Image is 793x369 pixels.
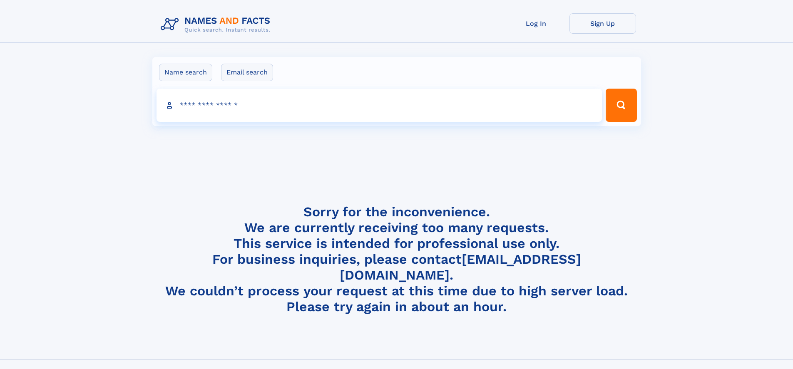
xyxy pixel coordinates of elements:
[157,89,602,122] input: search input
[157,204,636,315] h4: Sorry for the inconvenience. We are currently receiving too many requests. This service is intend...
[503,13,569,34] a: Log In
[606,89,636,122] button: Search Button
[569,13,636,34] a: Sign Up
[157,13,277,36] img: Logo Names and Facts
[159,64,212,81] label: Name search
[221,64,273,81] label: Email search
[340,251,581,283] a: [EMAIL_ADDRESS][DOMAIN_NAME]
